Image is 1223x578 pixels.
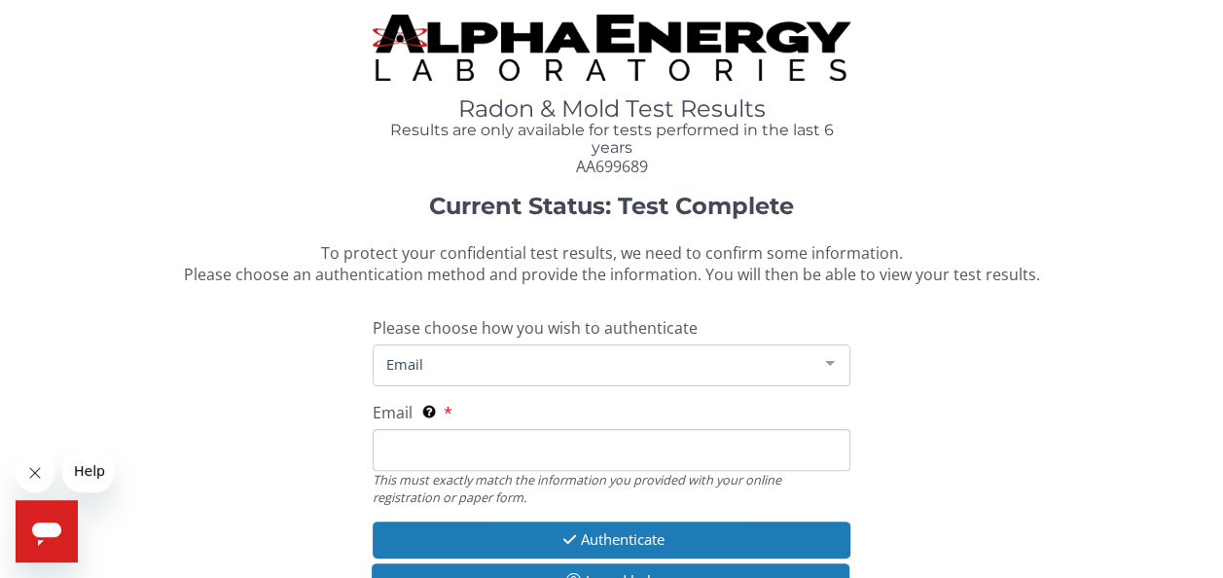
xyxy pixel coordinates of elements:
[429,192,794,220] strong: Current Status: Test Complete
[373,96,850,122] h1: Radon & Mold Test Results
[373,471,850,507] div: This must exactly match the information you provided with your online registration or paper form.
[381,353,810,375] span: Email
[575,156,647,177] span: AA699689
[373,122,850,156] h4: Results are only available for tests performed in the last 6 years
[373,15,850,81] img: TightCrop.jpg
[183,242,1039,286] span: To protect your confidential test results, we need to confirm some information. Please choose an ...
[373,522,850,558] button: Authenticate
[62,450,114,492] iframe: Message from company
[16,453,54,492] iframe: Close message
[373,317,698,339] span: Please choose how you wish to authenticate
[16,500,78,562] iframe: Button to launch messaging window
[373,402,413,423] span: Email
